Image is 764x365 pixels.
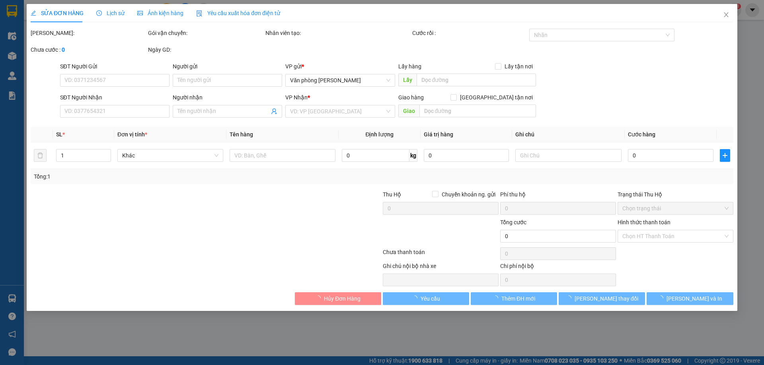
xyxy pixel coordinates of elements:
span: Chọn trạng thái [622,202,729,214]
div: Tổng: 1 [34,172,295,181]
button: [PERSON_NAME] thay đổi [559,292,645,305]
span: Hủy Đơn Hàng [324,294,361,303]
button: [PERSON_NAME] và In [647,292,733,305]
span: Increase Value [102,149,111,155]
span: Lấy [398,74,417,86]
span: Lịch sử [96,10,125,16]
div: Người gửi [173,62,282,71]
span: SL [56,131,62,138]
span: Lấy tận nơi [501,62,536,71]
span: Ảnh kiện hàng [137,10,183,16]
div: Trạng thái Thu Hộ [618,190,733,199]
span: edit [31,10,36,16]
span: [PERSON_NAME] và In [667,294,722,303]
button: Thêm ĐH mới [471,292,557,305]
span: Định lượng [366,131,394,138]
span: loading [566,295,575,301]
div: Ghi chú nội bộ nhà xe [383,262,499,274]
div: VP gửi [286,62,395,71]
span: loading [493,295,501,301]
button: plus [720,149,730,162]
img: icon [196,10,203,17]
span: [PERSON_NAME] thay đổi [575,294,638,303]
span: Giao [398,105,419,117]
div: Ngày GD: [148,45,264,54]
span: Khác [122,149,218,161]
span: Yêu cầu xuất hóa đơn điện tử [196,10,280,16]
input: VD: Bàn, Ghế [230,149,335,162]
span: Chuyển khoản ng. gửi [439,190,499,199]
button: delete [34,149,47,162]
div: SĐT Người Gửi [60,62,170,71]
span: Yêu cầu [421,294,440,303]
span: kg [409,149,417,162]
label: Hình thức thanh toán [618,219,670,225]
div: [PERSON_NAME]: [31,29,146,37]
span: Lấy hàng [398,63,421,70]
span: loading [315,295,324,301]
span: Tổng cước [500,219,526,225]
span: clock-circle [96,10,102,16]
span: Cước hàng [628,131,655,138]
div: Gói vận chuyển: [148,29,264,37]
span: Giao hàng [398,94,424,101]
span: loading [412,295,421,301]
button: Close [715,4,737,26]
input: Dọc đường [419,105,536,117]
span: user-add [271,108,278,115]
span: SỬA ĐƠN HÀNG [31,10,84,16]
span: down [104,156,109,161]
div: Chi phí nội bộ [500,262,616,274]
span: [GEOGRAPHIC_DATA] tận nơi [457,93,536,102]
span: VP Nhận [286,94,308,101]
div: Chưa thanh toán [382,248,499,262]
button: Yêu cầu [383,292,469,305]
span: Thêm ĐH mới [501,294,535,303]
div: Phí thu hộ [500,190,616,202]
div: Nhân viên tạo: [265,29,411,37]
span: Giá trị hàng [424,131,453,138]
span: picture [137,10,143,16]
div: Chưa cước : [31,45,146,54]
span: Thu Hộ [383,191,401,198]
input: Dọc đường [417,74,536,86]
span: Decrease Value [102,155,111,161]
b: 0 [62,47,65,53]
button: Hủy Đơn Hàng [295,292,381,305]
div: Người nhận [173,93,282,102]
div: Cước rồi : [412,29,528,37]
span: up [104,151,109,155]
span: Tên hàng [230,131,253,138]
span: Văn phòng Quỳnh Lưu [290,74,390,86]
span: loading [658,295,667,301]
span: plus [720,152,730,159]
th: Ghi chú [513,127,625,142]
span: close [723,12,729,18]
span: Đơn vị tính [117,131,147,138]
div: SĐT Người Nhận [60,93,170,102]
input: Ghi Chú [516,149,622,162]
